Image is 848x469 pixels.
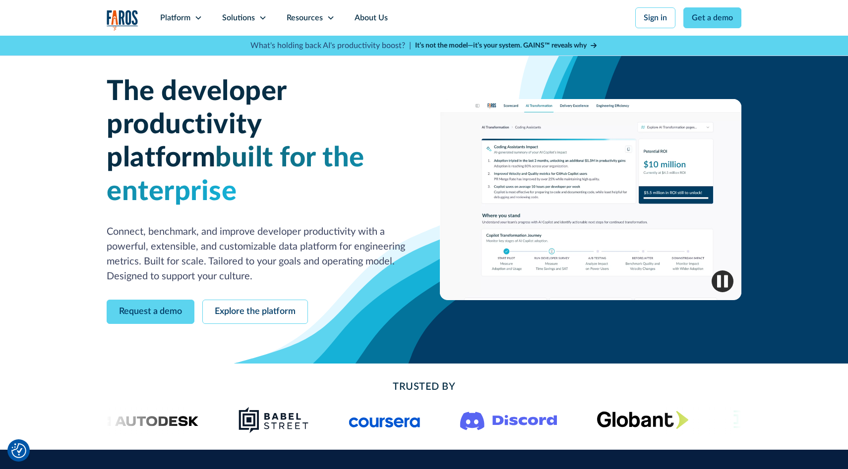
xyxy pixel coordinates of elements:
[415,42,587,49] strong: It’s not the model—it’s your system. GAINS™ reveals why
[107,300,194,324] a: Request a demo
[635,7,675,28] a: Sign in
[597,411,689,429] img: Globant's logo
[202,300,308,324] a: Explore the platform
[160,12,190,24] div: Platform
[222,12,255,24] div: Solutions
[250,40,411,52] p: What's holding back AI's productivity boost? |
[107,144,364,205] span: built for the enterprise
[107,10,138,30] a: home
[11,443,26,458] button: Cookie Settings
[186,379,662,394] h2: Trusted By
[683,7,741,28] a: Get a demo
[95,413,198,426] img: Logo of the design software company Autodesk.
[238,406,309,434] img: Babel Street logo png
[107,224,408,284] p: Connect, benchmark, and improve developer productivity with a powerful, extensible, and customiza...
[415,41,598,51] a: It’s not the model—it’s your system. GAINS™ reveals why
[712,270,733,292] img: Pause video
[349,412,421,428] img: Logo of the online learning platform Coursera.
[107,75,408,208] h1: The developer productivity platform
[287,12,323,24] div: Resources
[460,410,557,430] img: Logo of the communication platform Discord.
[107,10,138,30] img: Logo of the analytics and reporting company Faros.
[11,443,26,458] img: Revisit consent button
